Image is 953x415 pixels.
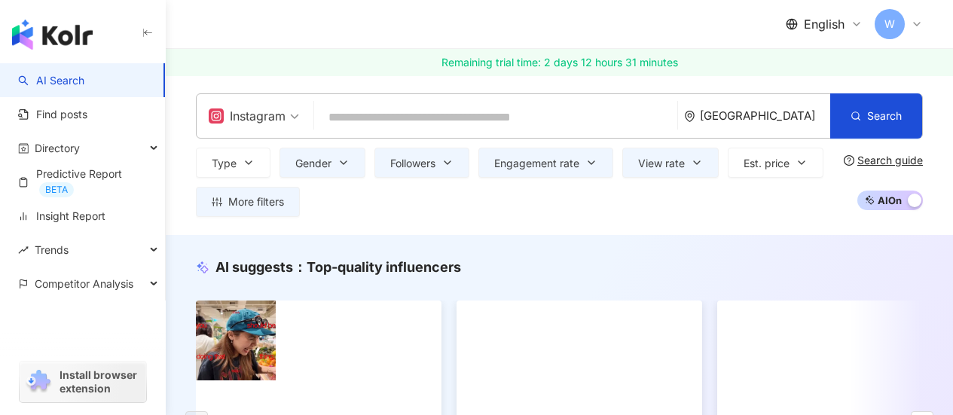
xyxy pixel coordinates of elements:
[35,233,69,267] span: Trends
[307,259,461,275] span: Top-quality influencers
[35,267,133,301] span: Competitor Analysis
[478,148,613,178] button: Engagement rate
[209,104,286,128] div: Instagram
[18,107,87,122] a: Find posts
[18,209,105,224] a: Insight Report
[196,148,270,178] button: Type
[539,301,619,380] img: post-image
[295,157,331,169] span: Gender
[684,111,695,122] span: environment
[857,154,923,166] div: Search guide
[374,148,469,178] button: Followers
[362,301,441,380] img: post-image
[12,20,93,50] img: logo
[867,110,902,122] span: Search
[18,73,84,88] a: searchAI Search
[18,245,29,255] span: rise
[810,352,870,413] img: KOL Avatar
[638,157,685,169] span: View rate
[830,93,922,139] button: Search
[166,49,953,76] a: Remaining trial time: 2 days 12 hours 31 minutes
[728,148,823,178] button: Est. price
[35,131,80,165] span: Directory
[18,166,153,197] a: Predictive ReportBETA
[60,368,142,395] span: Install browser extension
[494,157,579,169] span: Engagement rate
[196,187,300,217] button: More filters
[700,109,830,122] div: [GEOGRAPHIC_DATA]
[20,362,146,402] a: chrome extensionInstall browser extension
[884,16,895,32] span: W
[289,352,349,413] img: KOL Avatar
[228,196,284,208] span: More filters
[804,16,845,32] span: English
[844,155,854,166] span: question-circle
[622,301,702,380] img: post-image
[212,157,237,169] span: Type
[549,352,609,413] img: KOL Avatar
[390,157,435,169] span: Followers
[24,370,53,394] img: chrome extension
[215,258,461,276] div: AI suggests ：
[279,301,359,380] img: post-image
[622,148,719,178] button: View rate
[744,157,790,169] span: Est. price
[457,301,536,380] img: post-image
[717,301,797,380] img: post-image
[196,301,276,380] img: post-image
[800,301,880,380] img: post-image
[279,148,365,178] button: Gender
